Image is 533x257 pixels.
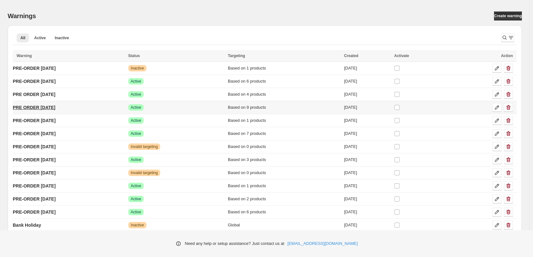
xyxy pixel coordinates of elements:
div: [DATE] [344,222,390,228]
span: Activate [394,54,409,58]
p: PRE-ORDER [DATE] [13,157,56,163]
p: PRE-ORDER [DATE] [13,183,56,189]
span: Active [131,157,141,162]
div: Based on 2 products [228,196,340,202]
a: PRE-ORDER [DATE] [13,168,56,178]
div: [DATE] [344,143,390,150]
div: [DATE] [344,183,390,189]
span: Active [131,118,141,123]
span: Action [501,54,513,58]
span: Inactive [131,66,144,71]
div: [DATE] [344,65,390,71]
span: Active [131,131,141,136]
h2: Warnings [8,12,36,20]
span: Active [131,183,141,188]
a: PRE-ORDER [DATE] [13,63,56,73]
div: Based on 7 products [228,130,340,137]
span: Create warning [494,13,522,18]
div: Based on 4 products [228,91,340,98]
a: PRE-ORDER [DATE] [13,128,56,139]
div: [DATE] [344,91,390,98]
span: Invalid targeting [131,170,158,175]
a: PRE-ORDER [DATE] [13,181,56,191]
div: [DATE] [344,104,390,111]
p: PRE-ORDER [DATE] [13,209,56,215]
p: PRE-ORDER [DATE] [13,78,56,84]
p: PRE-ORDER [DATE] [13,143,56,150]
div: Based on 3 products [228,157,340,163]
div: [DATE] [344,209,390,215]
a: Create warning [494,11,522,20]
div: Based on 1 products [228,117,340,124]
p: PRE-ORDER [DATE] [13,130,56,137]
div: [DATE] [344,78,390,84]
div: Based on 0 products [228,170,340,176]
div: [DATE] [344,130,390,137]
a: PRE ORDER [DATE] [13,102,56,113]
span: Created [344,54,358,58]
span: Warning [17,54,32,58]
div: [DATE] [344,117,390,124]
span: Active [131,105,141,110]
span: Active [34,35,46,40]
p: PRE-ORDER [DATE] [13,65,56,71]
div: Based on 0 products [228,143,340,150]
p: PRE-ORDER [DATE] [13,196,56,202]
a: PRE-ORDER [DATE] [13,155,56,165]
a: PRE-ORDER [DATE] [13,194,56,204]
p: PRE-ORDER [DATE] [13,117,56,124]
a: PRE-ORDER [DATE] [13,142,56,152]
a: PRE ORDER [DATE] [13,89,56,99]
div: Based on 6 products [228,78,340,84]
span: Active [131,196,141,202]
a: PRE-ORDER [DATE] [13,115,56,126]
span: Inactive [55,35,69,40]
p: PRE ORDER [DATE] [13,91,56,98]
div: Global [228,222,340,228]
a: PRE-ORDER [DATE] [13,76,56,86]
div: Based on 1 products [228,65,340,71]
a: [EMAIL_ADDRESS][DOMAIN_NAME] [288,240,358,247]
span: Active [131,209,141,215]
span: Active [131,92,141,97]
span: Invalid targeting [131,144,158,149]
span: Status [128,54,140,58]
div: Based on 6 products [228,209,340,215]
span: Targeting [228,54,245,58]
a: Bank Holiday [13,220,41,230]
div: [DATE] [344,157,390,163]
div: [DATE] [344,196,390,202]
span: Active [131,79,141,84]
div: Based on 9 products [228,104,340,111]
div: Based on 1 products [228,183,340,189]
a: PRE-ORDER [DATE] [13,207,56,217]
button: Search and filter results [501,33,514,42]
span: All [20,35,25,40]
span: Inactive [131,223,144,228]
p: Bank Holiday [13,222,41,228]
div: [DATE] [344,170,390,176]
p: PRE ORDER [DATE] [13,104,56,111]
p: PRE-ORDER [DATE] [13,170,56,176]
